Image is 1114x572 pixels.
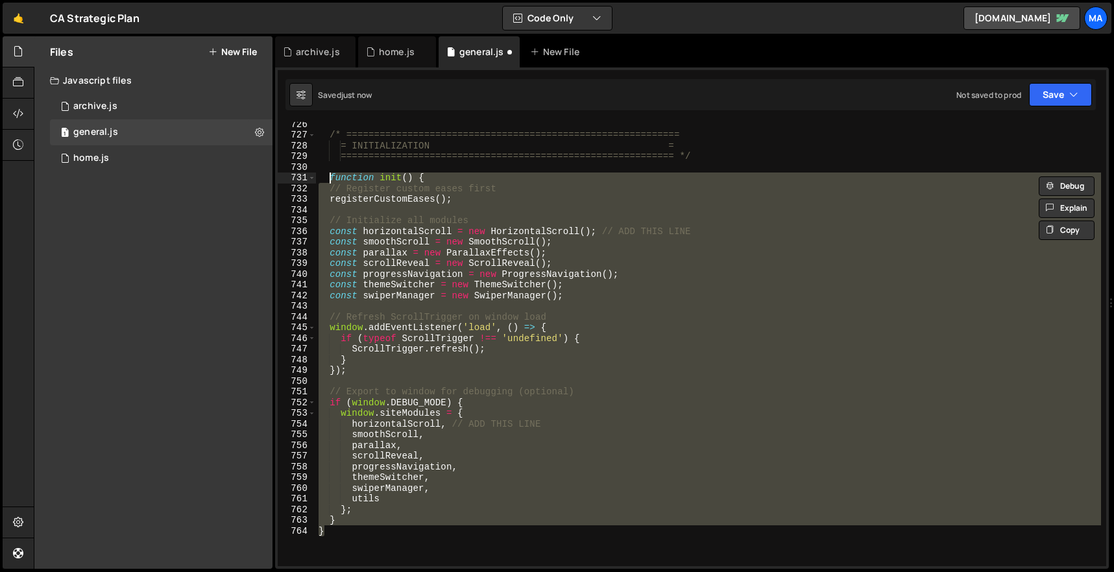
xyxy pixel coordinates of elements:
[278,494,316,505] div: 761
[278,419,316,430] div: 754
[459,45,504,58] div: general.js
[1084,6,1108,30] a: Ma
[278,408,316,419] div: 753
[3,3,34,34] a: 🤙
[278,173,316,184] div: 731
[341,89,372,101] div: just now
[278,151,316,162] div: 729
[50,145,272,171] div: 17131/47267.js
[278,429,316,440] div: 755
[278,526,316,537] div: 764
[278,130,316,141] div: 727
[379,45,415,58] div: home.js
[278,119,316,130] div: 726
[1029,83,1092,106] button: Save
[50,93,272,119] div: 17131/47521.js
[963,6,1080,30] a: [DOMAIN_NAME]
[208,47,257,57] button: New File
[278,248,316,259] div: 738
[278,440,316,451] div: 756
[278,398,316,409] div: 752
[278,365,316,376] div: 749
[34,67,272,93] div: Javascript files
[278,162,316,173] div: 730
[278,184,316,195] div: 732
[73,126,118,138] div: general.js
[318,89,372,101] div: Saved
[278,322,316,333] div: 745
[278,355,316,366] div: 748
[530,45,585,58] div: New File
[278,483,316,494] div: 760
[50,45,73,59] h2: Files
[278,291,316,302] div: 742
[278,194,316,205] div: 733
[278,515,316,526] div: 763
[278,226,316,237] div: 736
[278,258,316,269] div: 739
[50,119,272,145] div: 17131/47264.js
[503,6,612,30] button: Code Only
[278,462,316,473] div: 758
[278,205,316,216] div: 734
[278,141,316,152] div: 728
[1039,176,1095,196] button: Debug
[278,280,316,291] div: 741
[50,10,139,26] div: CA Strategic Plan
[278,344,316,355] div: 747
[278,237,316,248] div: 737
[278,301,316,312] div: 743
[278,269,316,280] div: 740
[278,451,316,462] div: 757
[278,505,316,516] div: 762
[1039,220,1095,240] button: Copy
[1039,198,1095,218] button: Explain
[278,215,316,226] div: 735
[73,101,117,112] div: archive.js
[278,376,316,387] div: 750
[956,89,1021,101] div: Not saved to prod
[278,387,316,398] div: 751
[278,472,316,483] div: 759
[278,312,316,323] div: 744
[73,152,109,164] div: home.js
[61,128,69,139] span: 1
[296,45,340,58] div: archive.js
[278,333,316,344] div: 746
